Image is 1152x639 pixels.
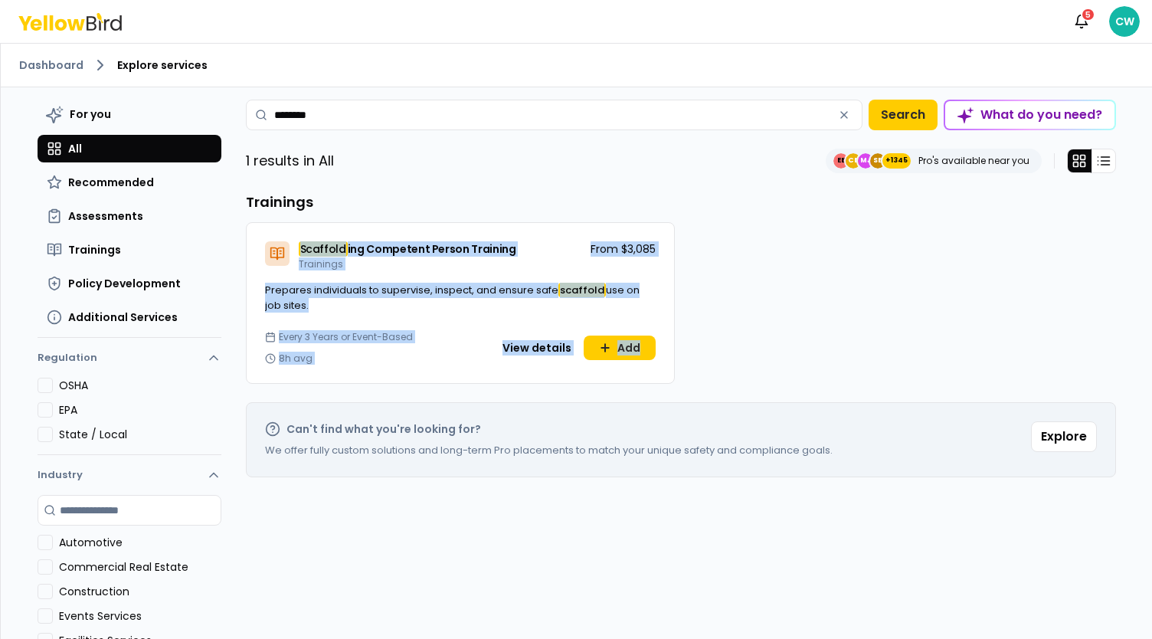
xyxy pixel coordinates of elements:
button: Add [584,336,656,360]
button: Additional Services [38,303,221,331]
span: Explore services [117,57,208,73]
label: OSHA [59,378,221,393]
span: use on job sites. [265,283,640,313]
span: Recommended [68,175,154,190]
mark: Scaffold [299,241,348,257]
h3: Trainings [246,192,1116,213]
label: Commercial Real Estate [59,559,221,575]
span: Additional Services [68,310,178,325]
nav: breadcrumb [19,56,1134,74]
mark: scaffold [558,283,606,297]
button: All [38,135,221,162]
span: Every 3 Years or Event-Based [279,331,413,343]
span: CW [1109,6,1140,37]
span: SE [870,153,885,169]
span: For you [70,106,111,122]
button: Recommended [38,169,221,196]
h2: Can't find what you're looking for? [286,421,481,437]
p: 1 results in All [246,150,334,172]
span: MJ [858,153,873,169]
label: EPA [59,402,221,418]
span: All [68,141,82,156]
div: What do you need? [945,101,1114,129]
label: State / Local [59,427,221,442]
button: 5 [1066,6,1097,37]
a: Dashboard [19,57,83,73]
p: From $3,085 [591,241,656,257]
button: Regulation [38,344,221,378]
button: Assessments [38,202,221,230]
button: Trainings [38,236,221,264]
span: Prepares individuals to supervise, inspect, and ensure safe [265,283,558,297]
span: ing Competent Person Training [348,241,516,257]
span: Policy Development [68,276,181,291]
button: View details [493,336,581,360]
span: EE [833,153,849,169]
div: 5 [1081,8,1095,21]
p: Pro's available near you [918,155,1029,167]
label: Automotive [59,535,221,550]
span: Assessments [68,208,143,224]
span: CE [846,153,861,169]
button: Explore [1031,421,1097,452]
span: Trainings [299,257,343,270]
button: What do you need? [944,100,1116,130]
button: For you [38,100,221,129]
div: Regulation [38,378,221,454]
button: Policy Development [38,270,221,297]
span: 8h avg [279,352,313,365]
label: Construction [59,584,221,599]
button: Search [869,100,938,130]
button: Industry [38,455,221,495]
span: +1345 [885,153,908,169]
label: Events Services [59,608,221,624]
p: We offer fully custom solutions and long-term Pro placements to match your unique safety and comp... [265,443,833,458]
span: Trainings [68,242,121,257]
